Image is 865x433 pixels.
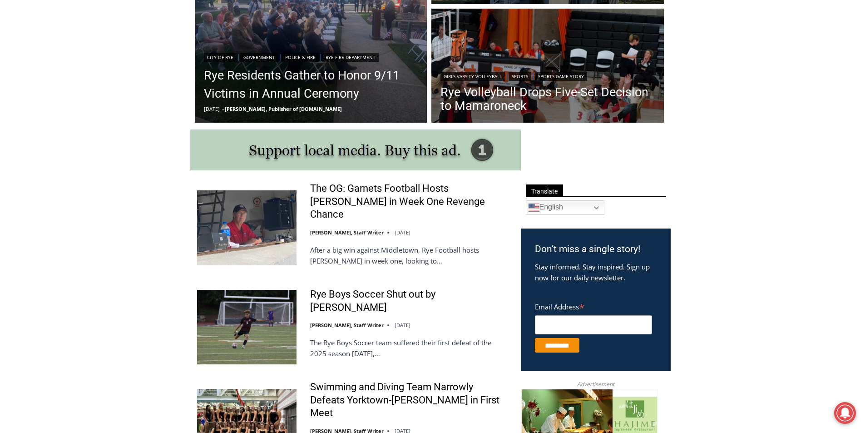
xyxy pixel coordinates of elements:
a: The OG: Garnets Football Hosts [PERSON_NAME] in Week One Revenge Chance [310,182,509,221]
span: Open Tues. - Sun. [PHONE_NUMBER] [3,94,89,128]
img: support local media, buy this ad [190,129,521,170]
a: English [526,200,604,215]
p: Stay informed. Stay inspired. Sign up now for our daily newsletter. [535,261,657,283]
a: [PERSON_NAME], Publisher of [DOMAIN_NAME] [225,105,342,112]
a: Rye Fire Department [322,53,379,62]
time: [DATE] [204,105,220,112]
img: en [529,202,539,213]
time: [DATE] [395,229,410,236]
div: / [102,77,104,86]
a: [PERSON_NAME], Staff Writer [310,322,384,328]
a: Government [240,53,278,62]
a: Police & Fire [282,53,319,62]
h4: [PERSON_NAME] Read Sanctuary Fall Fest: [DATE] [7,91,121,112]
time: [DATE] [395,322,410,328]
a: Rye Boys Soccer Shut out by [PERSON_NAME] [310,288,509,314]
a: Sports Game Story [535,72,587,81]
span: Intern @ [DOMAIN_NAME] [237,90,421,111]
a: Read More Rye Volleyball Drops Five-Set Decision to Mamaroneck [431,9,664,125]
a: Open Tues. - Sun. [PHONE_NUMBER] [0,91,91,113]
a: Girls Varsity Volleyball [440,72,505,81]
p: After a big win against Middletown, Rye Football hosts [PERSON_NAME] in week one, looking to… [310,244,509,266]
h3: Don’t miss a single story! [535,242,657,257]
span: Translate [526,184,563,197]
img: Rye Boys Soccer Shut out by Byram Hills [197,290,297,364]
span: Advertisement [568,380,623,388]
div: 6 [106,77,110,86]
img: (PHOTO: The Rye Volleyball team celebrates a point against the Mamaroneck Tigers on September 11,... [431,9,664,125]
a: Intern @ [DOMAIN_NAME] [218,88,440,113]
div: | | | [204,51,418,62]
p: The Rye Boys Soccer team suffered their first defeat of the 2025 season [DATE],… [310,337,509,359]
label: Email Address [535,298,652,314]
a: Sports [509,72,531,81]
a: Swimming and Diving Team Narrowly Defeats Yorktown-[PERSON_NAME] in First Meet [310,381,509,420]
div: "the precise, almost orchestrated movements of cutting and assembling sushi and [PERSON_NAME] mak... [94,57,133,109]
a: [PERSON_NAME] Read Sanctuary Fall Fest: [DATE] [0,90,136,113]
a: City of Rye [204,53,237,62]
span: – [222,105,225,112]
div: "[PERSON_NAME] and I covered the [DATE] Parade, which was a really eye opening experience as I ha... [229,0,429,88]
a: Rye Residents Gather to Honor 9/11 Victims in Annual Ceremony [204,66,418,103]
div: 2 [95,77,99,86]
a: Rye Volleyball Drops Five-Set Decision to Mamaroneck [440,85,655,113]
img: The OG: Garnets Football Hosts Somers in Week One Revenge Chance [197,190,297,265]
div: Birds of Prey: Falcon and hawk demos [95,27,131,75]
a: [PERSON_NAME], Staff Writer [310,229,384,236]
div: | | [440,70,655,81]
